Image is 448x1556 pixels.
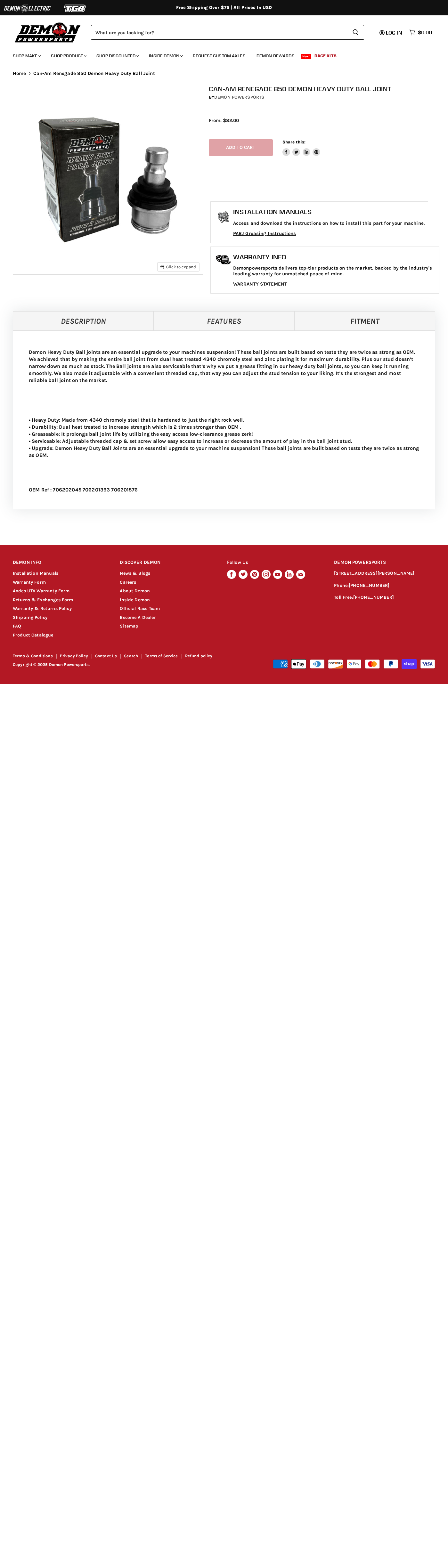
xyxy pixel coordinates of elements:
p: Copyright © 2025 Demon Powersports. [13,662,237,667]
a: $0.00 [406,28,435,37]
button: Search [347,25,364,40]
a: Refund policy [185,653,213,658]
a: News & Blogs [120,571,150,576]
img: warranty-icon.png [216,255,232,265]
a: Careers [120,579,136,585]
a: Log in [377,30,406,36]
p: Access and download the instructions on how to install this part for your machine. [233,221,425,226]
span: Share this: [282,140,305,144]
button: Click to expand [158,263,199,271]
p: • Heavy Duty: Made from 4340 chromoly steel that is hardened to just the right rock well. • Durab... [29,417,419,459]
a: Become A Dealer [120,615,156,620]
a: Product Catalogue [13,632,53,638]
p: Demon Heavy Duty Ball joints are an essential upgrade to your machines suspension! These ball joi... [29,349,419,384]
h1: Installation Manuals [233,208,425,216]
span: Can-Am Renegade 850 Demon Heavy Duty Ball Joint [33,71,155,76]
h2: DEMON POWERSPORTS [334,555,435,570]
a: WARRANTY STATEMENT [233,281,287,287]
a: Warranty Form [13,579,46,585]
a: Demon Powersports [214,94,264,100]
a: Shipping Policy [13,615,47,620]
a: Warranty & Returns Policy [13,606,72,611]
a: Sitemap [120,623,138,629]
a: [PHONE_NUMBER] [353,595,394,600]
aside: Share this: [282,139,321,156]
a: Shop Discounted [92,49,143,62]
h2: DISCOVER DEMON [120,555,215,570]
ul: Main menu [8,47,430,62]
div: OEM Ref : 706202045 706201393 706201576 [13,480,435,509]
a: Demon Rewards [252,49,299,62]
a: Privacy Policy [60,653,88,658]
a: Request Custom Axles [188,49,250,62]
a: Home [13,71,26,76]
h1: Can-Am Renegade 850 Demon Heavy Duty Ball Joint [209,85,441,93]
img: install_manual-icon.png [216,210,232,226]
a: Inside Demon [144,49,187,62]
img: TGB Logo 2 [51,2,99,14]
h2: Follow Us [227,555,322,570]
a: Shop Product [46,49,90,62]
img: Demon Powersports [13,21,83,44]
a: Inside Demon [120,597,150,603]
span: From: $82.00 [209,118,239,123]
a: Race Kits [310,49,341,62]
a: Description [13,311,154,330]
h2: DEMON INFO [13,555,108,570]
a: Fitment [294,311,435,330]
a: Terms & Conditions [13,653,53,658]
p: Phone: [334,582,435,589]
a: Returns & Exchanges Form [13,597,73,603]
p: Demonpowersports delivers top-tier products on the market, backed by the industry's leading warra... [233,265,436,277]
span: New! [301,54,312,59]
span: Log in [386,29,402,36]
input: Search [91,25,347,40]
a: About Demon [120,588,150,594]
a: Terms of Service [145,653,178,658]
a: FAQ [13,623,21,629]
p: [STREET_ADDRESS][PERSON_NAME] [334,570,435,577]
img: IMAGE [13,85,203,275]
span: $0.00 [418,29,432,36]
a: Shop Make [8,49,45,62]
a: Search [124,653,138,658]
a: PABJ Greasing Instructions [233,231,329,236]
h1: Warranty Info [233,253,436,261]
a: Aodes UTV Warranty Form [13,588,69,594]
a: Contact Us [95,653,117,658]
a: Features [154,311,295,330]
span: Click to expand [160,264,196,269]
img: Demon Electric Logo 2 [3,2,51,14]
a: [PHONE_NUMBER] [349,583,389,588]
form: Product [91,25,364,40]
a: Installation Manuals [13,571,58,576]
div: by [209,94,441,101]
a: Official Race Team [120,606,160,611]
p: Toll Free: [334,594,435,601]
nav: Footer [13,654,237,660]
